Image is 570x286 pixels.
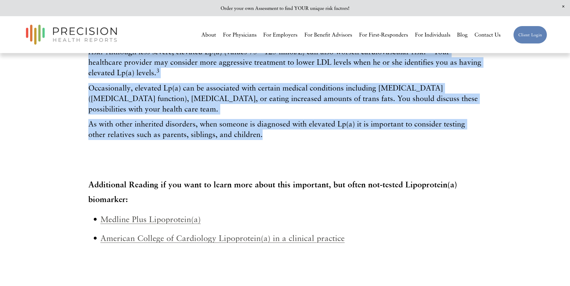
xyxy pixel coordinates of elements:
a: For Individuals [415,29,450,40]
sup: 3 [156,67,159,74]
a: For First-Responders [359,29,408,40]
iframe: Chat Widget [540,257,570,286]
a: Medline Plus Lipoprotein(a) [100,214,201,224]
a: For Physicians [223,29,257,40]
a: For Benefit Advisors [304,29,352,40]
img: Precision Health Reports [23,22,120,47]
a: American College of Cardiology Lipoprotein(a) in a clinical practice [100,233,345,243]
a: For Employers [263,29,297,40]
a: Client Login [513,26,547,44]
a: About [201,29,216,40]
strong: Additional Reading if you want to learn more about this important, but often not-tested Lipoprote... [88,179,459,204]
span: As with other inherited disorders, when someone is diagnosed with elevated Lp(a) it is important ... [88,119,465,139]
span: Occasionally, elevated Lp(a) can be associated with certain medical conditions including [MEDICAL... [88,83,478,113]
a: Blog [457,29,468,40]
span: Very High Lp(a) is considered a “risk enhancing factor” when determining an individual’s cardiova... [88,37,481,77]
a: Contact Us [474,29,501,40]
